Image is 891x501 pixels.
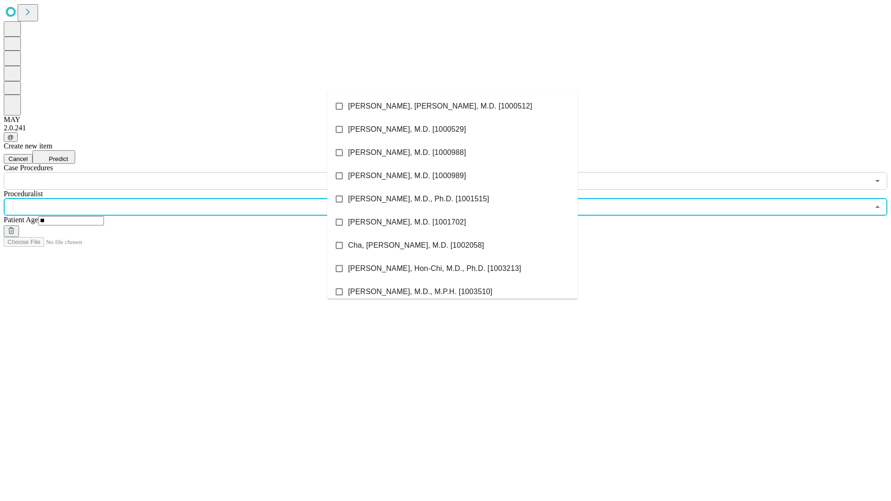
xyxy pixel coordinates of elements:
[348,217,466,228] span: [PERSON_NAME], M.D. [1001702]
[348,124,466,135] span: [PERSON_NAME], M.D. [1000529]
[4,164,53,172] span: Scheduled Procedure
[348,263,521,274] span: [PERSON_NAME], Hon-Chi, M.D., Ph.D. [1003213]
[8,155,28,162] span: Cancel
[4,142,52,150] span: Create new item
[348,147,466,158] span: [PERSON_NAME], M.D. [1000988]
[348,101,532,112] span: [PERSON_NAME], [PERSON_NAME], M.D. [1000512]
[4,132,18,142] button: @
[871,174,884,187] button: Open
[4,154,32,164] button: Cancel
[4,116,887,124] div: MAY
[348,286,492,297] span: [PERSON_NAME], M.D., M.P.H. [1003510]
[4,124,887,132] div: 2.0.241
[871,200,884,213] button: Close
[348,170,466,181] span: [PERSON_NAME], M.D. [1000989]
[348,193,489,205] span: [PERSON_NAME], M.D., Ph.D. [1001515]
[4,216,38,224] span: Patient Age
[7,134,14,141] span: @
[49,155,68,162] span: Predict
[348,240,484,251] span: Cha, [PERSON_NAME], M.D. [1002058]
[4,190,43,198] span: Proceduralist
[32,150,75,164] button: Predict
